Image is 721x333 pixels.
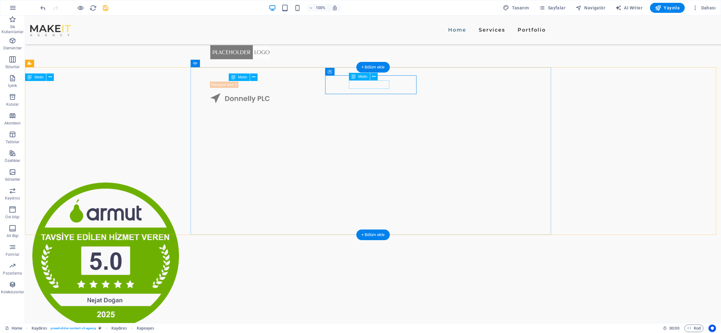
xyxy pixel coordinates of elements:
p: Pazarlama [3,271,22,276]
p: Özellikler [5,158,20,163]
span: Sayfalar [539,5,565,11]
button: save [102,4,109,12]
button: Yayınla [650,3,685,13]
span: Navigatör [575,5,605,11]
button: Ön izleme modundan çıkıp düzenlemeye devam etmek için buraya tıklayın [77,4,84,12]
button: Navigatör [573,3,608,13]
p: Koleksiyonlar [1,290,24,295]
i: Geri al: Metni değiştir (Ctrl+Z) [39,4,47,12]
nav: breadcrumb [32,325,154,332]
button: 100% [306,4,329,12]
p: Kaydırıcı [5,196,20,201]
button: Tasarım [500,3,531,13]
p: Sütunlar [5,64,20,69]
span: Seçmek için tıkla. Düzenlemek için çift tıkla [32,325,47,332]
span: : [674,326,675,330]
button: AI Writer [613,3,645,13]
a: Seçimi iptal etmek için tıkla. Sayfaları açmak için çift tıkla [5,325,22,332]
p: Formlar [6,252,19,257]
div: + Bölüm ekle [356,230,390,240]
button: Kod [684,325,703,332]
h6: 100% [316,4,326,12]
i: Yeniden boyutlandırmada yakınlaştırma düzeyini seçilen cihaza uyacak şekilde otomatik olarak ayarla. [332,5,338,11]
span: AI Writer [615,5,642,11]
p: Görseller [5,177,20,182]
span: Seçmek için tıkla. Düzenlemek için çift tıkla [137,325,154,332]
span: Metin [238,75,247,79]
span: Metin [34,75,43,79]
button: Sayfalar [536,3,568,13]
span: Metin [358,75,367,78]
h6: Oturum süresi [663,325,679,332]
span: Dahası [692,5,716,11]
button: Usercentrics [708,325,716,332]
p: Alt Bigi [7,233,19,238]
span: 00 00 [669,325,679,332]
button: Dahası [690,3,718,13]
span: Seçmek için tıkla. Düzenlemek için çift tıkla [111,325,127,332]
p: Akordeon [4,121,21,126]
i: Sayfayı yeniden yükleyin [89,4,97,12]
i: Bu element, özelleştirilebilir bir ön ayar [99,326,101,330]
button: undo [39,4,47,12]
button: reload [89,4,97,12]
p: Tablolar [6,139,20,144]
span: Yayınla [655,5,680,11]
p: Elementler [3,46,22,51]
p: Kutular [6,102,19,107]
p: Üst bilgi [5,214,19,219]
span: Tasarım [503,5,529,11]
i: Kaydet (Ctrl+S) [102,4,109,12]
p: İçerik [8,83,17,88]
div: + Bölüm ekle [356,62,390,73]
span: . preset-slider-content-v3-agency [49,325,96,332]
span: Kod [687,325,701,332]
